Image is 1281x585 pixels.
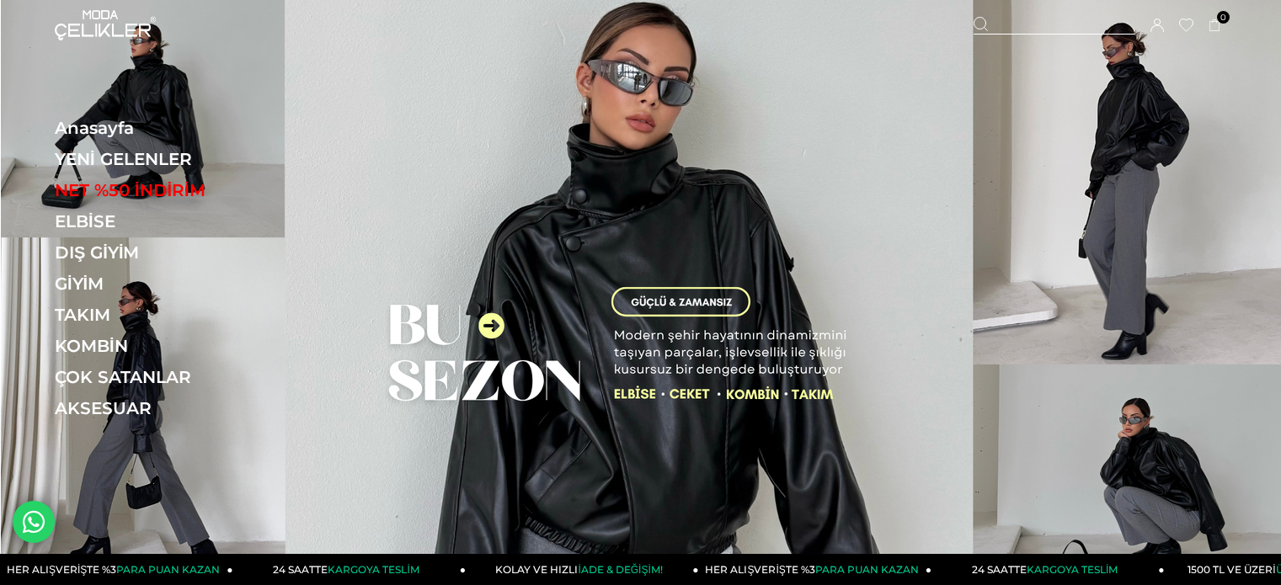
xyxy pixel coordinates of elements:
[116,563,220,576] span: PARA PUAN KAZAN
[1217,11,1230,24] span: 0
[931,554,1165,585] a: 24 SAATTEKARGOYA TESLİM
[578,563,662,576] span: İADE & DEĞİŞİM!
[55,305,286,325] a: TAKIM
[815,563,919,576] span: PARA PUAN KAZAN
[233,554,467,585] a: 24 SAATTEKARGOYA TESLİM
[55,274,286,294] a: GİYİM
[1027,563,1118,576] span: KARGOYA TESLİM
[55,10,156,40] img: logo
[1209,19,1221,32] a: 0
[55,242,286,263] a: DIŞ GİYİM
[55,180,286,200] a: NET %50 İNDİRİM
[55,398,286,418] a: AKSESUAR
[55,211,286,231] a: ELBİSE
[55,118,286,138] a: Anasayfa
[328,563,419,576] span: KARGOYA TESLİM
[55,336,286,356] a: KOMBİN
[55,149,286,169] a: YENİ GELENLER
[699,554,932,585] a: HER ALIŞVERİŞTE %3PARA PUAN KAZAN
[55,367,286,387] a: ÇOK SATANLAR
[466,554,699,585] a: KOLAY VE HIZLIİADE & DEĞİŞİM!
